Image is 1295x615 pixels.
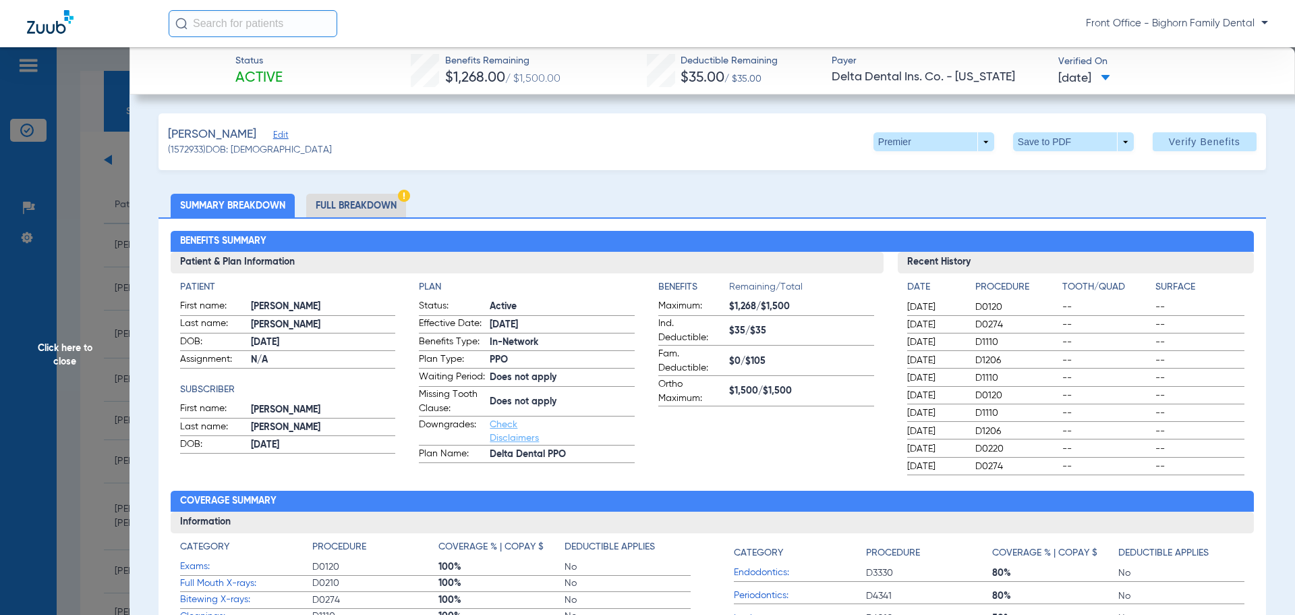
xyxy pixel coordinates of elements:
[235,54,283,68] span: Status
[27,10,74,34] img: Zuub Logo
[398,190,410,202] img: Hazard
[975,280,1058,294] h4: Procedure
[975,300,1058,314] span: D0120
[251,353,396,367] span: N/A
[729,354,874,369] span: $0/$105
[175,18,188,30] img: Search Icon
[1062,442,1151,456] span: --
[1058,70,1110,87] span: [DATE]
[251,336,396,350] span: [DATE]
[312,540,438,559] app-breakdown-title: Procedure
[438,540,565,559] app-breakdown-title: Coverage % | Copay $
[729,384,874,398] span: $1,500/$1,500
[975,280,1058,299] app-breakdown-title: Procedure
[975,318,1058,331] span: D0274
[1155,280,1244,294] h4: Surface
[180,335,246,351] span: DOB:
[180,560,312,574] span: Exams:
[251,421,396,435] span: [PERSON_NAME]
[1155,354,1244,367] span: --
[1155,425,1244,438] span: --
[658,280,729,299] app-breakdown-title: Benefits
[438,593,565,607] span: 100%
[1062,460,1151,473] span: --
[180,280,396,294] h4: Patient
[907,280,964,299] app-breakdown-title: Date
[907,371,964,385] span: [DATE]
[490,420,539,443] a: Check Disclaimers
[1062,318,1151,331] span: --
[1228,550,1295,615] iframe: Chat Widget
[1062,336,1151,349] span: --
[419,387,485,416] span: Missing Tooth Clause:
[866,589,992,603] span: D4341
[180,383,396,397] h4: Subscriber
[419,447,485,463] span: Plan Name:
[907,354,964,367] span: [DATE]
[419,370,485,386] span: Waiting Period:
[729,324,874,338] span: $35/$35
[445,54,560,68] span: Benefits Remaining
[1062,354,1151,367] span: --
[658,377,724,406] span: Ortho Maximum:
[873,132,994,151] button: Premier
[866,546,920,560] h4: Procedure
[658,280,729,294] h4: Benefits
[312,560,438,574] span: D0120
[975,389,1058,402] span: D0120
[975,442,1058,456] span: D0220
[907,442,964,456] span: [DATE]
[565,540,655,554] h4: Deductible Applies
[1155,406,1244,420] span: --
[1155,336,1244,349] span: --
[1062,389,1151,402] span: --
[505,74,560,84] span: / $1,500.00
[1058,55,1273,69] span: Verified On
[681,71,724,85] span: $35.00
[565,593,691,607] span: No
[419,317,485,333] span: Effective Date:
[1062,280,1151,299] app-breakdown-title: Tooth/Quad
[832,54,1047,68] span: Payer
[251,403,396,417] span: [PERSON_NAME]
[180,437,246,454] span: DOB:
[681,54,778,68] span: Deductible Remaining
[975,425,1058,438] span: D1206
[975,460,1058,473] span: D0274
[1118,540,1244,565] app-breakdown-title: Deductible Applies
[171,491,1255,512] h2: Coverage Summary
[1155,389,1244,402] span: --
[734,589,866,603] span: Periodontics:
[724,74,761,84] span: / $35.00
[168,143,332,157] span: (1572933) DOB: [DEMOGRAPHIC_DATA]
[907,336,964,349] span: [DATE]
[419,352,485,369] span: Plan Type:
[729,280,874,299] span: Remaining/Total
[658,299,724,315] span: Maximum:
[1118,589,1244,603] span: No
[168,126,256,143] span: [PERSON_NAME]
[490,448,635,462] span: Delta Dental PPO
[907,389,964,402] span: [DATE]
[1155,280,1244,299] app-breakdown-title: Surface
[907,460,964,473] span: [DATE]
[445,71,505,85] span: $1,268.00
[438,540,544,554] h4: Coverage % | Copay $
[306,194,406,217] li: Full Breakdown
[235,69,283,88] span: Active
[1086,17,1268,30] span: Front Office - Bighorn Family Dental
[171,512,1255,533] h3: Information
[312,540,366,554] h4: Procedure
[419,280,635,294] h4: Plan
[907,280,964,294] h4: Date
[312,593,438,607] span: D0274
[565,577,691,590] span: No
[1153,132,1257,151] button: Verify Benefits
[734,540,866,565] app-breakdown-title: Category
[907,318,964,331] span: [DATE]
[907,425,964,438] span: [DATE]
[1062,406,1151,420] span: --
[1062,425,1151,438] span: --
